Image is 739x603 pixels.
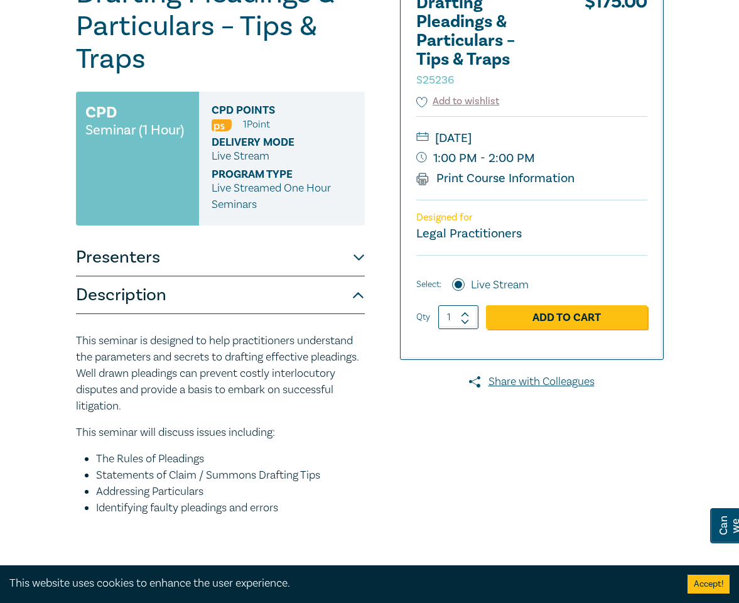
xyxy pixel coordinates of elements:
[416,212,647,224] p: Designed for
[416,278,441,291] span: Select:
[76,276,365,314] button: Description
[9,575,669,592] div: This website uses cookies to enhance the user experience.
[243,116,270,133] li: 1 Point
[96,467,365,484] li: Statements of Claim / Summons Drafting Tips
[212,149,269,163] span: Live Stream
[96,451,365,467] li: The Rules of Pleadings
[212,104,328,116] span: CPD Points
[212,136,328,148] span: Delivery Mode
[416,73,454,87] small: S25236
[96,484,365,500] li: Addressing Particulars
[76,425,365,441] p: This seminar will discuss issues including:
[486,305,647,329] a: Add to Cart
[400,374,664,390] a: Share with Colleagues
[76,333,365,415] p: This seminar is designed to help practitioners understand the parameters and secrets to drafting ...
[416,94,500,109] button: Add to wishlist
[416,148,647,168] small: 1:00 PM - 2:00 PM
[212,180,352,213] p: Live Streamed One Hour Seminars
[416,310,430,324] label: Qty
[76,239,365,276] button: Presenters
[96,500,365,516] li: Identifying faulty pleadings and errors
[416,225,522,242] small: Legal Practitioners
[688,575,730,594] button: Accept cookies
[85,101,117,124] h3: CPD
[416,128,647,148] small: [DATE]
[416,170,575,187] a: Print Course Information
[85,124,184,136] small: Seminar (1 Hour)
[212,119,232,131] img: Professional Skills
[438,305,478,329] input: 1
[212,168,328,180] span: Program type
[471,277,529,293] label: Live Stream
